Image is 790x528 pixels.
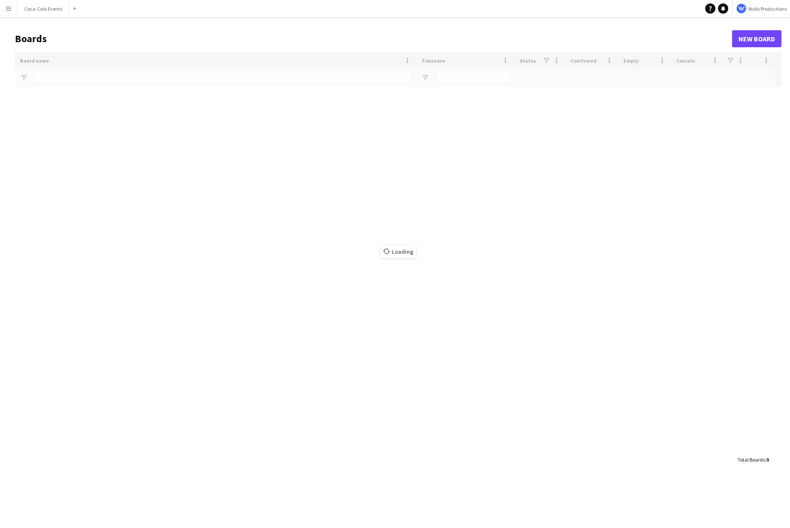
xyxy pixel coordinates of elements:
[732,30,781,47] a: New Board
[738,456,765,463] span: Total Boards
[381,245,416,258] span: Loading
[738,451,769,468] div: :
[15,32,732,45] h1: Boards
[748,6,787,12] span: Walls Productions
[766,456,769,463] span: 0
[17,0,69,17] button: Coca-Cola Events
[736,3,747,14] img: Logo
